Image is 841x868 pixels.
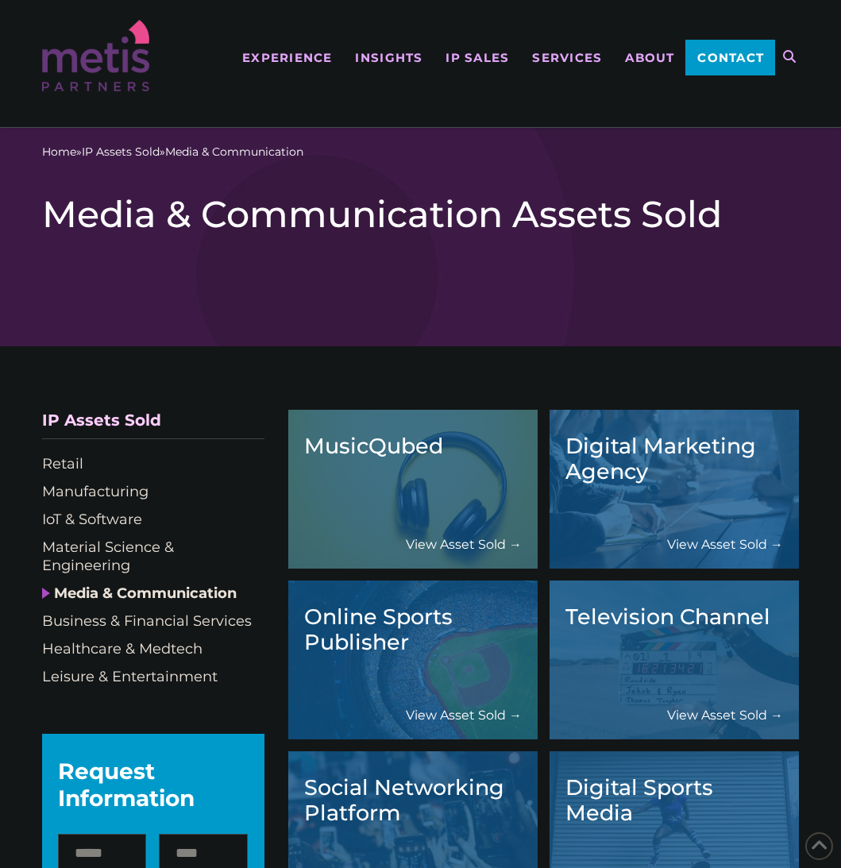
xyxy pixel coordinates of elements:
[82,144,160,160] a: IP Assets Sold
[697,52,764,64] span: Contact
[42,668,218,685] a: Leisure & Entertainment
[565,604,783,630] h3: Television Channel
[42,612,252,630] a: Business & Financial Services
[355,52,422,64] span: Insights
[42,20,149,91] img: Metis Partners
[667,707,783,723] a: View Asset Sold →
[42,511,142,528] a: IoT & Software
[685,40,775,75] a: Contact
[165,144,303,160] span: Media & Communication
[406,536,522,553] a: View Asset Sold →
[532,52,602,64] span: Services
[625,52,674,64] span: About
[42,144,76,160] a: Home
[304,434,522,459] h3: MusicQubed
[805,832,833,860] span: Back to Top
[242,52,333,64] span: Experience
[42,410,264,439] div: IP Assets Sold
[42,538,174,574] a: Material Science & Engineering
[406,707,522,723] a: View Asset Sold →
[58,758,249,812] div: Request Information
[42,483,149,500] a: Manufacturing
[304,775,522,826] h3: Social Networking Platform
[42,144,303,160] span: » »
[667,536,783,553] a: View Asset Sold →
[446,52,509,64] span: IP Sales
[304,604,522,655] h3: Online Sports Publisher
[42,455,83,473] a: Retail
[565,775,783,826] h3: Digital Sports Media
[42,192,799,237] h1: Media & Communication Assets Sold
[54,584,237,602] a: Media & Communication
[565,434,783,484] h3: Digital Marketing Agency
[42,640,203,658] a: Healthcare & Medtech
